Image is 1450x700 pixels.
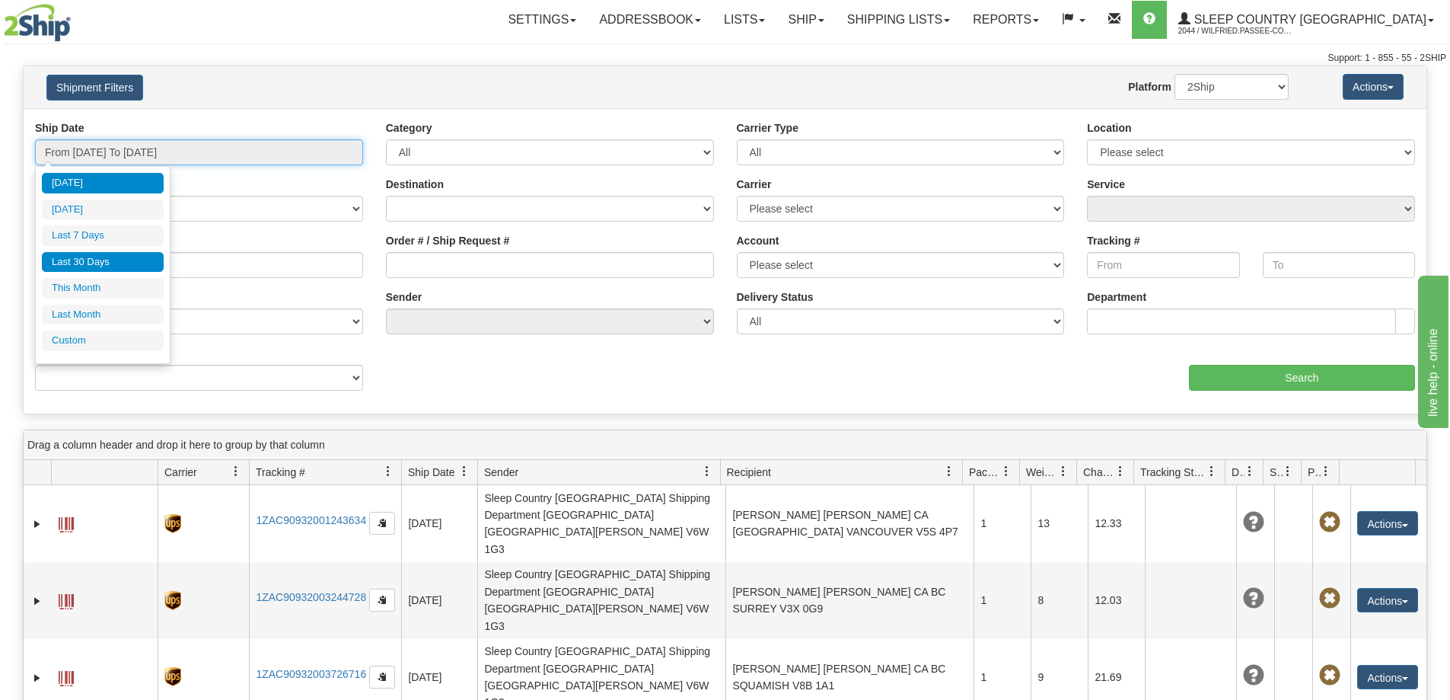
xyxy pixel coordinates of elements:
[974,562,1031,639] td: 1
[386,120,432,136] label: Category
[725,485,974,562] td: [PERSON_NAME] [PERSON_NAME] CA [GEOGRAPHIC_DATA] VANCOUVER V5S 4P7
[386,289,422,305] label: Sender
[42,200,164,220] li: [DATE]
[1178,24,1292,39] span: 2044 / Wilfried.Passee-Coutrin
[1319,588,1340,609] span: Pickup Not Assigned
[1357,511,1418,535] button: Actions
[1107,459,1133,484] a: Charge filter column settings
[1087,252,1239,278] input: From
[369,666,395,689] button: Copy to clipboard
[737,177,772,192] label: Carrier
[401,562,477,639] td: [DATE]
[369,512,395,535] button: Copy to clipboard
[1308,465,1321,480] span: Pickup Status
[1199,459,1225,484] a: Tracking Status filter column settings
[836,1,961,39] a: Shipping lists
[737,120,798,136] label: Carrier Type
[164,591,180,610] img: 8 - UPS
[1087,233,1139,248] label: Tracking #
[401,485,477,562] td: [DATE]
[484,465,518,480] span: Sender
[1128,79,1171,94] label: Platform
[1031,485,1088,562] td: 13
[1087,120,1131,136] label: Location
[256,668,366,680] a: 1ZAC90932003726716
[1243,665,1264,686] span: Unknown
[30,593,45,609] a: Expand
[42,278,164,299] li: This Month
[59,510,74,535] a: Label
[737,289,814,305] label: Delivery Status
[1275,459,1301,484] a: Shipment Issues filter column settings
[1243,588,1264,609] span: Unknown
[974,485,1031,562] td: 1
[1232,465,1244,480] span: Delivery Status
[1313,459,1339,484] a: Pickup Status filter column settings
[1343,74,1404,100] button: Actions
[969,465,1001,480] span: Packages
[1237,459,1263,484] a: Delivery Status filter column settings
[961,1,1050,39] a: Reports
[42,173,164,193] li: [DATE]
[59,587,74,612] a: Label
[1140,465,1206,480] span: Tracking Status
[1243,512,1264,533] span: Unknown
[1087,289,1146,305] label: Department
[46,75,143,101] button: Shipment Filters
[477,485,725,562] td: Sleep Country [GEOGRAPHIC_DATA] Shipping Department [GEOGRAPHIC_DATA] [GEOGRAPHIC_DATA][PERSON_NA...
[386,233,510,248] label: Order # / Ship Request #
[42,305,164,325] li: Last Month
[369,589,395,612] button: Copy to clipboard
[1189,365,1415,391] input: Search
[694,459,720,484] a: Sender filter column settings
[375,459,401,484] a: Tracking # filter column settings
[477,562,725,639] td: Sleep Country [GEOGRAPHIC_DATA] Shipping Department [GEOGRAPHIC_DATA] [GEOGRAPHIC_DATA][PERSON_NA...
[737,233,779,248] label: Account
[1190,13,1426,26] span: Sleep Country [GEOGRAPHIC_DATA]
[408,465,454,480] span: Ship Date
[11,9,141,27] div: live help - online
[936,459,962,484] a: Recipient filter column settings
[725,562,974,639] td: [PERSON_NAME] [PERSON_NAME] CA BC SURREY V3X 0G9
[588,1,712,39] a: Addressbook
[1319,512,1340,533] span: Pickup Not Assigned
[1088,562,1145,639] td: 12.03
[1050,459,1076,484] a: Weight filter column settings
[451,459,477,484] a: Ship Date filter column settings
[1357,665,1418,689] button: Actions
[164,667,180,686] img: 8 - UPS
[256,591,366,603] a: 1ZAC90932003244728
[42,252,164,273] li: Last 30 Days
[712,1,776,39] a: Lists
[30,516,45,532] a: Expand
[1088,485,1145,562] td: 12.33
[24,430,1426,460] div: grid grouping header
[256,465,305,480] span: Tracking #
[30,670,45,686] a: Expand
[386,177,444,192] label: Destination
[1026,465,1058,480] span: Weight
[59,664,74,689] a: Label
[1319,665,1340,686] span: Pickup Not Assigned
[1263,252,1415,278] input: To
[42,331,164,351] li: Custom
[1167,1,1445,39] a: Sleep Country [GEOGRAPHIC_DATA] 2044 / Wilfried.Passee-Coutrin
[776,1,835,39] a: Ship
[35,120,84,136] label: Ship Date
[164,514,180,533] img: 8 - UPS
[1031,562,1088,639] td: 8
[4,52,1446,65] div: Support: 1 - 855 - 55 - 2SHIP
[1087,177,1125,192] label: Service
[993,459,1019,484] a: Packages filter column settings
[256,514,366,526] a: 1ZAC90932001243634
[1357,588,1418,612] button: Actions
[727,465,771,480] span: Recipient
[4,4,71,42] img: logo2044.jpg
[496,1,588,39] a: Settings
[223,459,249,484] a: Carrier filter column settings
[164,465,197,480] span: Carrier
[1083,465,1115,480] span: Charge
[1415,272,1448,427] iframe: chat widget
[42,225,164,246] li: Last 7 Days
[1270,465,1283,480] span: Shipment Issues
